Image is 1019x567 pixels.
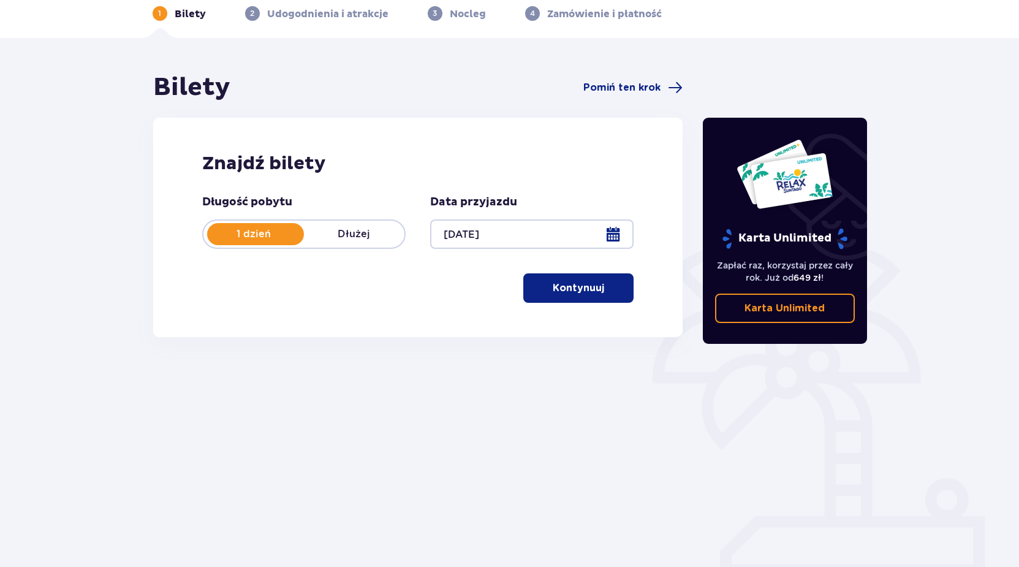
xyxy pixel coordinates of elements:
p: Zamówienie i płatność [547,7,662,21]
div: 1Bilety [153,6,206,21]
p: Długość pobytu [202,195,292,210]
a: Pomiń ten krok [583,80,683,95]
p: 4 [530,8,535,19]
span: Pomiń ten krok [583,81,661,94]
div: 3Nocleg [428,6,486,21]
p: Data przyjazdu [430,195,517,210]
div: 2Udogodnienia i atrakcje [245,6,388,21]
p: 1 [158,8,161,19]
p: Zapłać raz, korzystaj przez cały rok. Już od ! [715,259,855,284]
p: 1 dzień [203,227,304,241]
span: 649 zł [794,273,821,283]
p: 3 [433,8,437,19]
button: Kontynuuj [523,273,634,303]
p: Bilety [175,7,206,21]
img: Dwie karty całoroczne do Suntago z napisem 'UNLIMITED RELAX', na białym tle z tropikalnymi liśćmi... [736,139,833,210]
h1: Bilety [153,72,230,103]
p: Kontynuuj [553,281,604,295]
p: Udogodnienia i atrakcje [267,7,388,21]
p: Dłużej [304,227,404,241]
p: Nocleg [450,7,486,21]
p: 2 [250,8,254,19]
a: Karta Unlimited [715,294,855,323]
div: 4Zamówienie i płatność [525,6,662,21]
p: Karta Unlimited [744,302,825,315]
h2: Znajdź bilety [202,152,634,175]
p: Karta Unlimited [721,228,849,249]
